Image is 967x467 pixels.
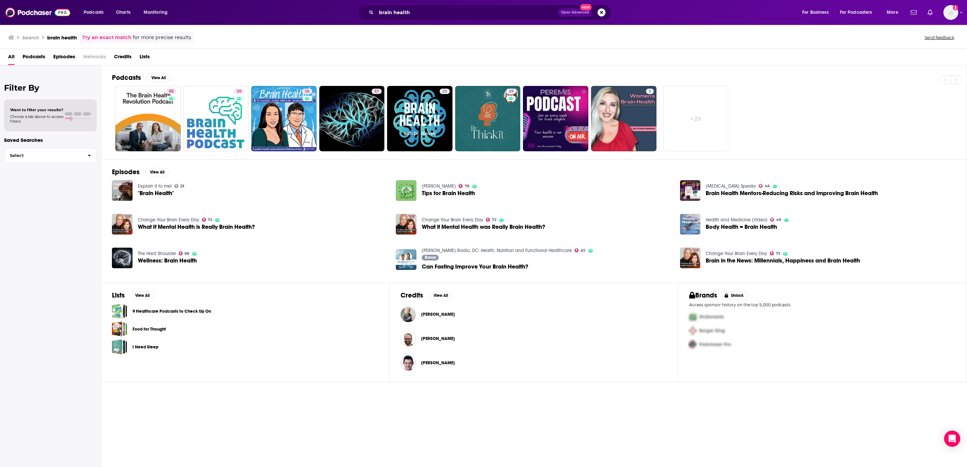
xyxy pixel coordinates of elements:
img: Tips for Brain Health [396,180,416,201]
span: Want to filter your results? [10,107,63,112]
button: Unlock [720,291,749,300]
button: View All [429,291,453,300]
a: 72 [770,251,780,255]
img: Brain in the News: Millennials, Happiness and Brain Health [680,248,701,268]
img: "Brain Health" [112,180,133,201]
h2: Brands [689,291,717,300]
h3: brain health [47,34,77,41]
button: open menu [79,7,112,18]
a: Body Health = Brain Health [706,224,777,230]
a: ListsView All [112,291,154,300]
a: Change Your Brain Every Day [422,217,483,223]
span: 29 [509,88,514,95]
a: Dr. Ruscio Radio, DC: Health, Nutrition and Functional Healthcare [422,248,572,253]
span: Open Advanced [561,11,589,14]
span: for more precise results [133,34,191,41]
img: Podchaser - Follow, Share and Rate Podcasts [5,6,70,19]
a: CreditsView All [401,291,453,300]
span: Choose a tab above to access filters. [10,114,63,124]
img: Body Health = Brain Health [680,214,701,235]
span: Credits [114,51,131,65]
span: 35 [237,88,241,95]
a: 72 [202,218,212,222]
img: First Pro Logo [686,310,699,324]
a: Lists [140,51,150,65]
span: New [580,4,592,10]
a: "Brain Health" [138,190,174,196]
a: 72 [486,218,496,222]
span: Can Fasting Improve Your Brain Health? [422,264,528,270]
span: 55 [169,88,174,95]
a: I Need Sleep [133,343,158,351]
img: Can Fasting Improve Your Brain Health? [396,249,416,270]
span: Podcasts [23,51,45,65]
span: For Podcasters [840,8,872,17]
span: Monitoring [144,8,168,17]
a: 78 [459,184,469,188]
img: Craig Booker [401,331,416,346]
a: Change Your Brain Every Day [138,217,199,223]
a: 37 [319,86,385,151]
span: Podchaser Pro [699,342,731,347]
a: 9 Healthcare Podcasts to Check Up On [112,304,127,319]
a: Daniel Braindead [421,312,455,317]
a: Health and Medicine (Video) [706,217,767,223]
a: Show notifications dropdown [925,7,935,18]
img: Daniel Braindead [401,307,416,322]
span: Episodes [53,51,75,65]
span: Wellness: Brain Health [138,258,197,263]
h2: Lists [112,291,125,300]
a: PodcastsView All [112,73,171,82]
img: Brain Health Mentors-Reducing Risks and Improving Brain Health [680,180,701,201]
span: Select [4,153,82,158]
h2: Filter By [4,83,97,93]
a: 23 [440,89,450,94]
span: More [887,8,898,17]
a: Explain it to me! [138,183,172,189]
a: What if Mental Health was Really Brain Health? [422,224,545,230]
span: 5 [649,88,651,95]
span: Logged in as WE_Broadcast [943,5,958,20]
a: 29 [506,89,516,94]
button: open menu [797,7,837,18]
div: Open Intercom Messenger [944,431,960,447]
a: +2k [663,86,729,151]
span: [PERSON_NAME] [421,360,455,366]
a: 37 [372,89,382,94]
a: 55 [166,89,176,94]
button: open menu [882,7,907,18]
a: Show notifications dropdown [908,7,919,18]
span: 49 [776,218,781,221]
button: Dr. Mike DowDr. Mike Dow [401,352,667,374]
a: Brendan O'Connor [422,183,456,189]
button: View All [145,168,169,176]
a: 49 [770,218,781,222]
button: Daniel BraindeadDaniel Braindead [401,304,667,325]
a: 9 Healthcare Podcasts to Check Up On [133,308,211,315]
span: What If Mental Health is Really Brain Health? [138,224,255,230]
h2: Podcasts [112,73,141,82]
h2: Credits [401,291,423,300]
span: Brain in the News: Millennials, Happiness and Brain Health [706,258,860,263]
span: 78 [465,185,469,188]
a: 68 [179,251,189,255]
span: Networks [83,51,106,65]
a: Craig Booker [421,336,455,341]
a: What if Mental Health was Really Brain Health? [396,214,416,235]
svg: Add a profile image [953,5,958,10]
span: 37 [374,88,379,95]
img: Second Pro Logo [686,324,699,338]
a: All [8,51,14,65]
img: User Profile [943,5,958,20]
h2: Episodes [112,168,140,176]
